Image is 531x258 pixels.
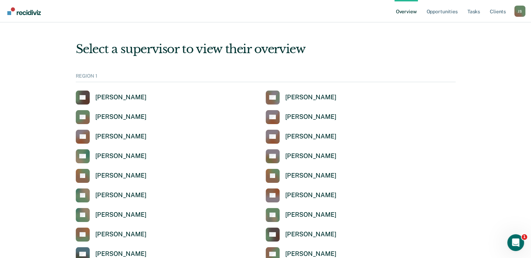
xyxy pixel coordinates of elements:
a: [PERSON_NAME] [76,169,147,183]
a: [PERSON_NAME] [76,208,147,222]
div: [PERSON_NAME] [285,172,337,180]
a: [PERSON_NAME] [76,91,147,105]
a: [PERSON_NAME] [266,169,337,183]
a: [PERSON_NAME] [266,208,337,222]
a: [PERSON_NAME] [266,149,337,163]
a: [PERSON_NAME] [266,188,337,202]
div: [PERSON_NAME] [285,132,337,141]
div: [PERSON_NAME] [95,211,147,219]
div: [PERSON_NAME] [285,93,337,101]
div: [PERSON_NAME] [95,172,147,180]
div: [PERSON_NAME] [285,250,337,258]
div: [PERSON_NAME] [285,211,337,219]
div: [PERSON_NAME] [95,113,147,121]
div: J S [514,6,525,17]
button: Profile dropdown button [514,6,525,17]
div: REGION 1 [76,73,456,82]
div: [PERSON_NAME] [95,230,147,238]
a: [PERSON_NAME] [266,228,337,242]
div: [PERSON_NAME] [285,113,337,121]
a: [PERSON_NAME] [266,110,337,124]
a: [PERSON_NAME] [266,91,337,105]
iframe: Intercom live chat [507,234,524,251]
a: [PERSON_NAME] [76,110,147,124]
a: [PERSON_NAME] [76,228,147,242]
a: [PERSON_NAME] [76,130,147,144]
div: [PERSON_NAME] [285,191,337,199]
span: 1 [522,234,527,240]
div: [PERSON_NAME] [285,152,337,160]
a: [PERSON_NAME] [76,149,147,163]
div: [PERSON_NAME] [285,230,337,238]
div: Select a supervisor to view their overview [76,42,456,56]
a: [PERSON_NAME] [266,130,337,144]
div: [PERSON_NAME] [95,152,147,160]
div: [PERSON_NAME] [95,191,147,199]
img: Recidiviz [7,7,41,15]
div: [PERSON_NAME] [95,250,147,258]
div: [PERSON_NAME] [95,93,147,101]
div: [PERSON_NAME] [95,132,147,141]
a: [PERSON_NAME] [76,188,147,202]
